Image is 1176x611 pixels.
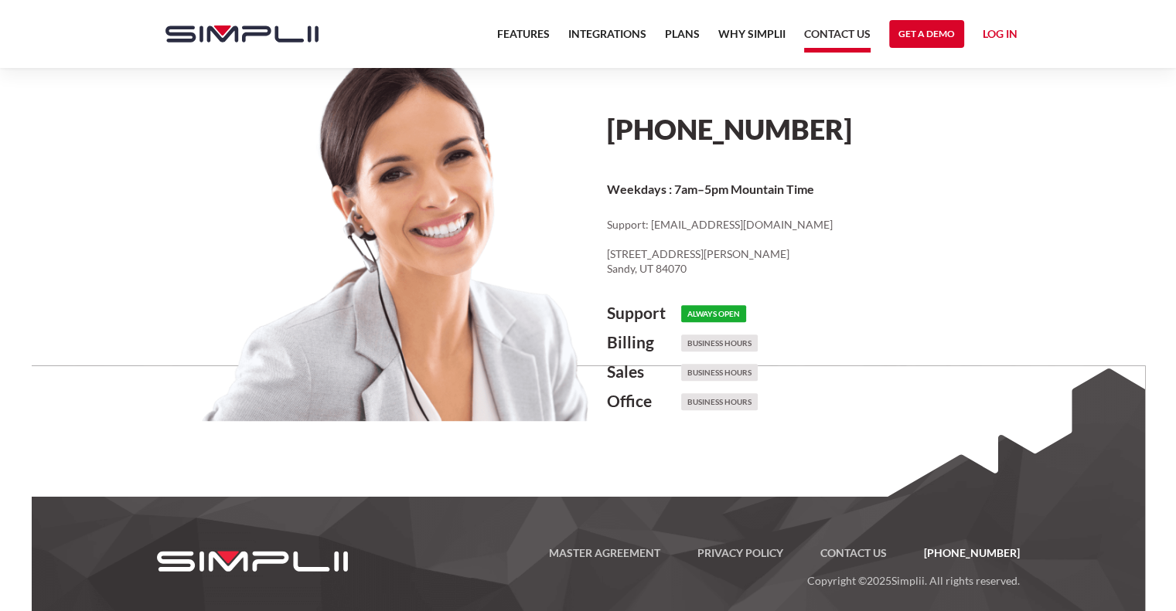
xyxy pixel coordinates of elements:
[165,25,319,42] img: Simplii
[983,25,1017,48] a: Log in
[804,25,871,53] a: Contact US
[718,25,786,53] a: Why Simplii
[607,333,681,351] h4: Billing
[679,544,802,562] a: Privacy Policy
[607,217,1027,277] p: Support: [EMAIL_ADDRESS][DOMAIN_NAME] ‍ [STREET_ADDRESS][PERSON_NAME] Sandy, UT 84070
[607,362,681,381] h4: Sales
[607,182,814,196] strong: Weekdays : 7am–5pm Mountain Time
[867,574,891,587] span: 2025
[681,305,746,322] h6: Always Open
[802,544,905,562] a: Contact US
[681,334,758,351] h6: Business Hours
[889,20,964,48] a: Get a Demo
[497,25,550,53] a: Features
[681,393,758,410] h6: Business Hours
[607,392,681,410] h4: Office
[681,364,758,381] h6: Business Hours
[568,25,646,53] a: Integrations
[377,562,1020,590] p: Copyright © Simplii. All rights reserved.
[665,25,700,53] a: Plans
[530,544,679,562] a: Master Agreement
[607,304,681,322] h4: Support
[905,544,1020,562] a: [PHONE_NUMBER]
[607,112,852,146] a: [PHONE_NUMBER]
